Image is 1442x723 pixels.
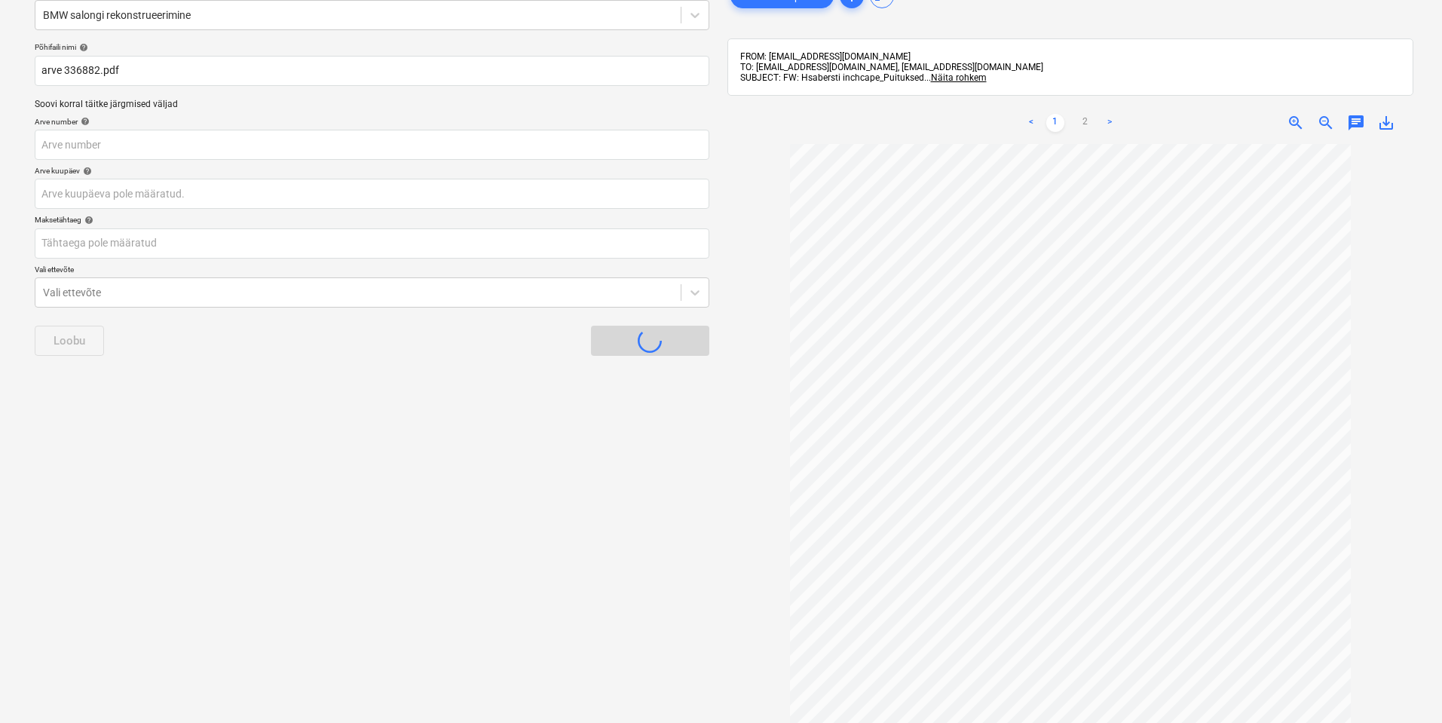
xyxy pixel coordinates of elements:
[1101,114,1119,132] a: Next page
[931,72,987,83] span: Näita rohkem
[1367,651,1442,723] iframe: Chat Widget
[35,98,709,111] p: Soovi korral täitke järgmised väljad
[35,179,709,209] input: Arve kuupäeva pole määratud.
[740,72,924,83] span: SUBJECT: FW: Hsabersti inchcape_Puituksed
[35,130,709,160] input: Arve number
[78,117,90,126] span: help
[35,56,709,86] input: Põhifaili nimi
[1317,114,1335,132] span: zoom_out
[1076,114,1095,132] a: Page 2
[76,43,88,52] span: help
[80,167,92,176] span: help
[35,42,709,52] div: Põhifaili nimi
[35,215,709,225] div: Maksetähtaeg
[81,216,93,225] span: help
[35,265,709,277] p: Vali ettevõte
[35,228,709,259] input: Tähtaega pole määratud
[1347,114,1365,132] span: chat
[740,51,911,62] span: FROM: [EMAIL_ADDRESS][DOMAIN_NAME]
[1022,114,1040,132] a: Previous page
[35,166,709,176] div: Arve kuupäev
[924,72,987,83] span: ...
[1377,114,1395,132] span: save_alt
[1287,114,1305,132] span: zoom_in
[35,117,709,127] div: Arve number
[740,62,1043,72] span: TO: [EMAIL_ADDRESS][DOMAIN_NAME], [EMAIL_ADDRESS][DOMAIN_NAME]
[1046,114,1064,132] a: Page 1 is your current page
